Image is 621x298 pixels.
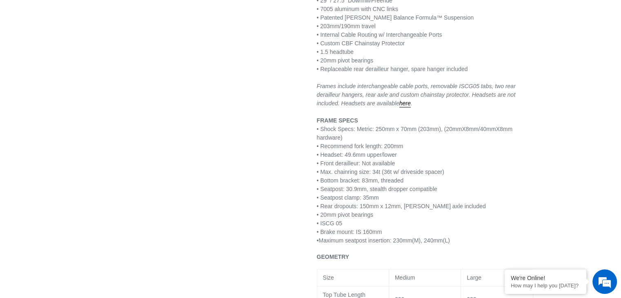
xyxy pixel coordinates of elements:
span: Maximum seatpost insertion: 230mm(M), 240mm(L) [318,237,450,244]
div: Minimize live chat window [134,4,154,24]
a: here [399,100,411,107]
span: Large [467,274,481,281]
span: • Max. chainring size: 34t (36t w/ driveside spacer) [317,169,444,175]
img: d_696896380_company_1647369064580_696896380 [26,41,47,61]
strong: FRAME SPECS [317,117,358,124]
textarea: Type your message and hit 'Enter' [4,206,156,234]
div: We're Online! [511,275,580,281]
strong: GEOMETRY [317,254,349,260]
span: Size [323,274,334,281]
em: Frames include interchangeable cable ports, removable ISCG05 tabs, two rear derailleur hangers, r... [317,83,516,107]
div: Navigation go back [9,45,21,57]
span: Medium [395,274,415,281]
span: We're online! [47,94,113,177]
div: Chat with us now [55,46,149,56]
p: How may I help you today? [511,282,580,289]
